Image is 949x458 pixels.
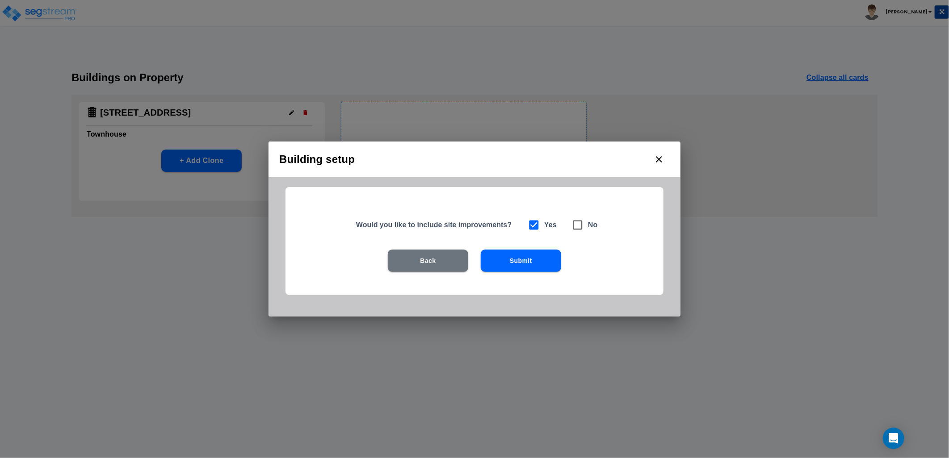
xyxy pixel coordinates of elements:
[588,219,598,231] h6: No
[269,142,680,177] h2: Building setup
[481,250,561,272] button: Submit
[883,428,904,449] div: Open Intercom Messenger
[388,250,468,272] button: Back
[648,149,670,170] button: close
[544,219,557,231] h6: Yes
[356,220,516,229] h5: Would you like to include site improvements?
